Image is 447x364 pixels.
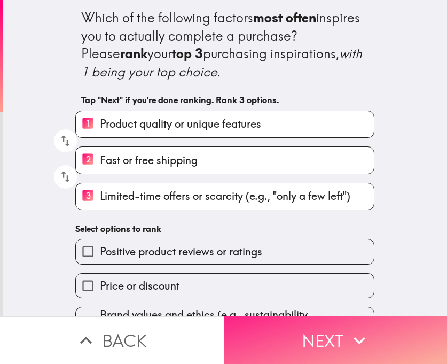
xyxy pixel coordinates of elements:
[100,117,261,131] span: Product quality or unique features
[100,189,350,204] span: Limited-time offers or scarcity (e.g., "only a few left")
[76,274,374,298] button: Price or discount
[75,223,374,235] h6: Select options to rank
[253,10,316,26] b: most often
[100,153,198,168] span: Fast or free shipping
[76,183,374,210] button: 3Limited-time offers or scarcity (e.g., "only a few left")
[81,45,365,80] i: with 1 being your top choice.
[76,147,374,173] button: 2Fast or free shipping
[120,45,147,61] b: rank
[76,307,374,337] button: Brand values and ethics (e.g., sustainability, transparency)
[172,45,203,61] b: top 3
[76,239,374,264] button: Positive product reviews or ratings
[76,111,374,137] button: 1Product quality or unique features
[100,307,374,337] span: Brand values and ethics (e.g., sustainability, transparency)
[81,94,368,106] h6: Tap "Next" if you're done ranking. Rank 3 options.
[81,9,368,81] div: Which of the following factors inspires you to actually complete a purchase? Please your purchasi...
[100,278,179,293] span: Price or discount
[100,244,262,259] span: Positive product reviews or ratings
